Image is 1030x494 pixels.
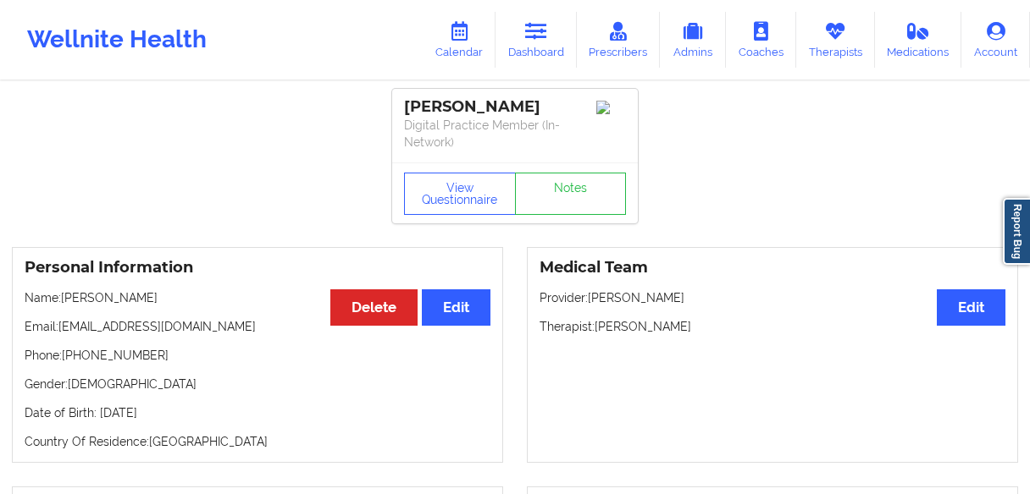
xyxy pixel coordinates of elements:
button: Edit [422,289,490,326]
a: Notes [515,173,627,215]
h3: Medical Team [540,258,1005,277]
div: [PERSON_NAME] [404,97,626,117]
a: Admins [660,12,726,68]
p: Country Of Residence: [GEOGRAPHIC_DATA] [25,433,490,450]
a: Coaches [726,12,796,68]
button: Edit [937,289,1005,326]
img: Image%2Fplaceholer-image.png [596,101,626,114]
a: Prescribers [577,12,661,68]
a: Dashboard [496,12,577,68]
p: Name: [PERSON_NAME] [25,289,490,306]
a: Account [961,12,1030,68]
button: View Questionnaire [404,173,516,215]
a: Therapists [796,12,875,68]
p: Provider: [PERSON_NAME] [540,289,1005,306]
p: Therapist: [PERSON_NAME] [540,318,1005,335]
a: Medications [875,12,962,68]
p: Digital Practice Member (In-Network) [404,117,626,151]
p: Phone: [PHONE_NUMBER] [25,347,490,364]
a: Calendar [423,12,496,68]
h3: Personal Information [25,258,490,277]
p: Gender: [DEMOGRAPHIC_DATA] [25,376,490,392]
a: Report Bug [1003,198,1030,265]
p: Date of Birth: [DATE] [25,404,490,421]
button: Delete [330,289,418,326]
p: Email: [EMAIL_ADDRESS][DOMAIN_NAME] [25,318,490,335]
